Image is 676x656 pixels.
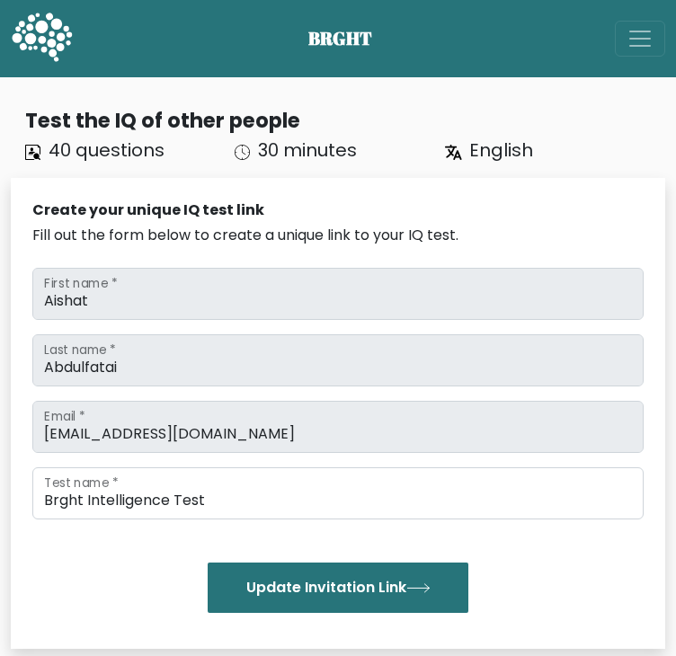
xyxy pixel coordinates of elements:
span: 40 questions [49,137,165,163]
input: First name [32,268,644,320]
div: Test the IQ of other people [25,106,665,137]
span: English [469,137,533,163]
span: BRGHT [308,25,395,52]
div: Fill out the form below to create a unique link to your IQ test. [32,225,644,246]
div: Create your unique IQ test link [32,199,644,221]
input: Email [32,401,644,453]
input: Test name [32,467,644,519]
input: Last name [32,334,644,386]
span: 30 minutes [258,137,357,163]
button: Toggle navigation [615,21,665,57]
button: Update Invitation Link [208,563,468,613]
